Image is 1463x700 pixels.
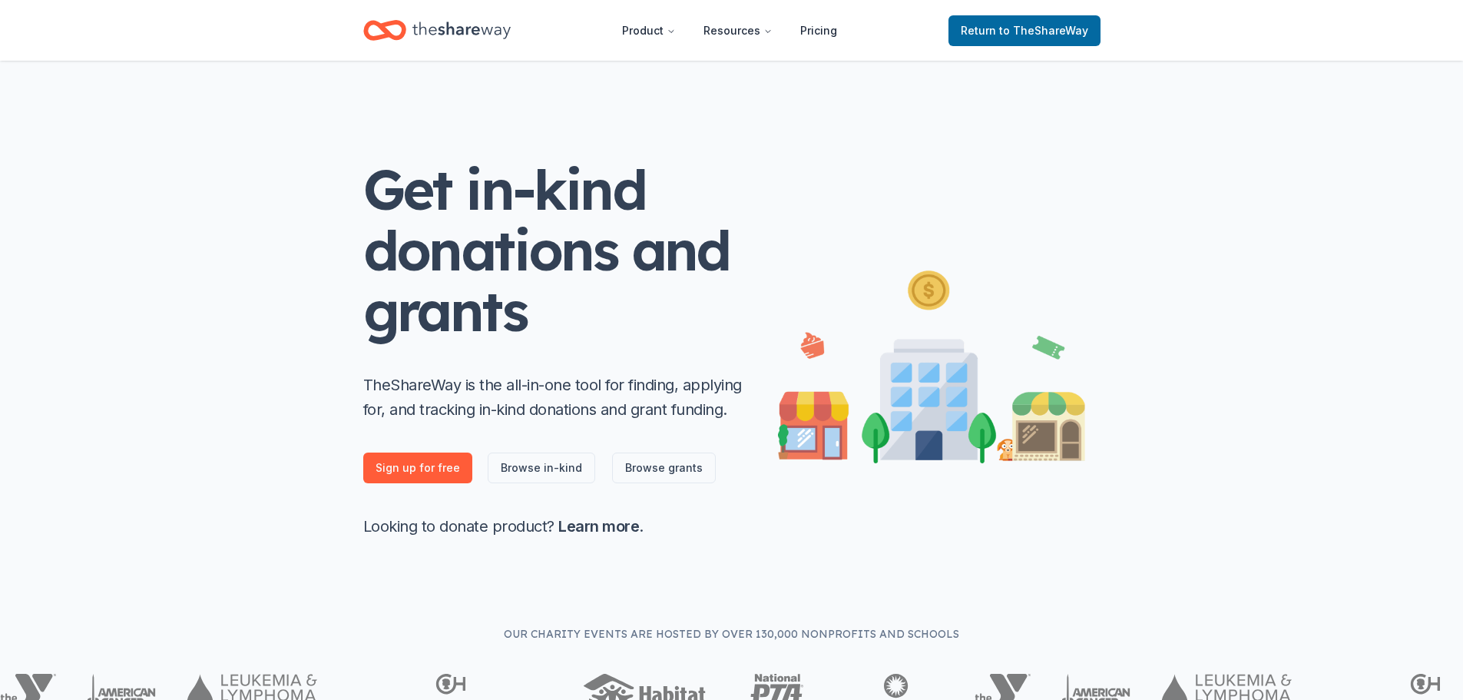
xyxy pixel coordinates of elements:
[610,12,849,48] nav: Main
[363,373,747,422] p: TheShareWay is the all-in-one tool for finding, applying for, and tracking in-kind donations and ...
[610,15,688,46] button: Product
[691,15,785,46] button: Resources
[363,453,472,483] a: Sign up for free
[948,15,1101,46] a: Returnto TheShareWay
[488,453,595,483] a: Browse in-kind
[961,22,1088,40] span: Return
[612,453,716,483] a: Browse grants
[999,24,1088,37] span: to TheShareWay
[363,12,511,48] a: Home
[778,264,1085,463] img: Illustration for landing page
[558,517,639,536] a: Learn more
[363,159,747,342] h1: Get in-kind donations and grants
[788,15,849,46] a: Pricing
[363,514,747,539] p: Looking to donate product? .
